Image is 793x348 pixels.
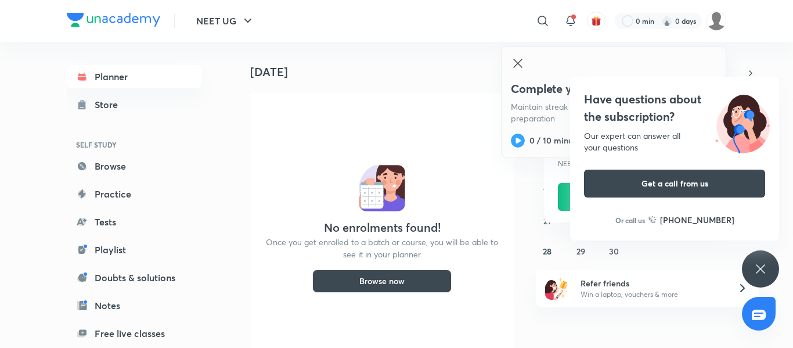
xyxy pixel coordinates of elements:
abbr: September 29, 2025 [576,246,585,257]
img: streak [661,15,673,27]
button: Get a call from us [584,170,765,198]
a: [PHONE_NUMBER] [648,214,734,226]
abbr: September 30, 2025 [609,246,619,257]
h6: SELF STUDY [67,135,201,155]
a: Browse [67,155,201,178]
p: Or call us [615,215,645,225]
div: Our expert can answer all your questions [584,130,765,153]
img: No events [359,165,405,211]
h6: [PHONE_NUMBER] [660,214,734,226]
button: September 14, 2025 [538,181,557,200]
img: avatar [591,16,601,26]
abbr: September 14, 2025 [543,185,552,196]
button: September 29, 2025 [571,242,590,260]
button: Browse now [312,270,452,293]
button: NEET UG [189,9,262,33]
a: Free live classes [67,322,201,345]
img: ttu_illustration_new.svg [706,91,779,153]
img: Gopal Kumar [707,11,726,31]
button: Let’s start [558,183,629,211]
a: Tests [67,210,201,234]
button: avatar [587,12,605,30]
button: September 30, 2025 [605,242,623,260]
a: Company Logo [67,13,160,30]
a: Playlist [67,238,201,261]
p: Once you get enrolled to a batch or course, you will be able to see it in your planner [264,236,500,260]
h4: No enrolments found! [324,221,441,235]
img: referral [545,277,568,300]
button: September 28, 2025 [538,242,557,260]
h4: Complete your daily goal [511,81,662,96]
a: Store [67,93,201,116]
a: Notes [67,294,201,317]
p: Maintain streak for consistent preparation [511,101,662,124]
a: Planner [67,65,201,88]
div: Store [95,98,125,112]
h4: [DATE] [250,65,523,79]
abbr: September 28, 2025 [543,246,552,257]
abbr: September 21, 2025 [543,216,551,227]
p: Win a laptop, vouchers & more [581,289,723,300]
h6: 0 / 10 minutes [529,135,584,146]
img: Company Logo [67,13,160,27]
p: Hey [PERSON_NAME], let’s customise your NEET UG learning journey for you [558,148,712,169]
a: Practice [67,182,201,206]
button: September 7, 2025 [538,151,557,170]
a: Doubts & solutions [67,266,201,289]
h4: Have questions about the subscription? [584,91,765,125]
button: September 21, 2025 [538,211,557,230]
h6: Refer friends [581,277,723,289]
